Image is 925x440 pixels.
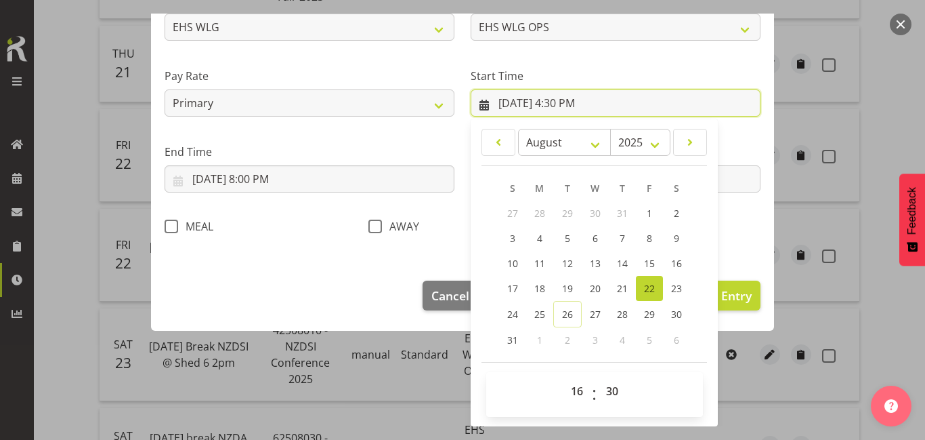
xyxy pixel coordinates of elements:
[663,201,690,226] a: 2
[471,68,760,84] label: Start Time
[636,201,663,226] a: 1
[565,182,570,195] span: T
[553,226,582,251] a: 5
[617,207,628,220] span: 31
[562,257,573,270] span: 12
[526,276,553,301] a: 18
[562,282,573,295] span: 19
[671,308,682,321] span: 30
[590,257,601,270] span: 13
[565,334,570,346] span: 2
[590,282,601,295] span: 20
[647,182,651,195] span: F
[562,207,573,220] span: 29
[593,232,598,245] span: 6
[534,308,545,321] span: 25
[582,251,609,276] a: 13
[674,207,679,220] span: 2
[899,174,925,266] button: Feedback - Show survey
[676,287,752,304] span: Update Entry
[535,182,544,195] span: M
[609,226,636,251] a: 7
[906,187,918,235] span: Feedback
[499,276,526,301] a: 17
[178,220,213,233] span: MEAL
[671,257,682,270] span: 16
[526,226,553,251] a: 4
[636,276,663,301] a: 22
[526,301,553,327] a: 25
[617,257,628,270] span: 14
[431,287,469,304] span: Cancel
[636,226,663,251] a: 8
[165,165,454,193] input: Click to select...
[507,308,518,321] span: 24
[620,232,625,245] span: 7
[647,232,652,245] span: 8
[636,301,663,327] a: 29
[609,251,636,276] a: 14
[636,251,663,276] a: 15
[499,301,526,327] a: 24
[644,308,655,321] span: 29
[553,276,582,301] a: 19
[663,251,690,276] a: 16
[671,282,682,295] span: 23
[562,308,573,321] span: 26
[617,282,628,295] span: 21
[423,281,478,311] button: Cancel
[644,257,655,270] span: 15
[582,276,609,301] a: 20
[617,308,628,321] span: 28
[609,276,636,301] a: 21
[165,68,454,84] label: Pay Rate
[620,182,625,195] span: T
[507,257,518,270] span: 10
[510,232,515,245] span: 3
[471,89,760,117] input: Click to select...
[647,334,652,346] span: 5
[499,226,526,251] a: 3
[165,144,454,160] label: End Time
[644,282,655,295] span: 22
[663,226,690,251] a: 9
[537,232,542,245] span: 4
[507,282,518,295] span: 17
[507,334,518,346] span: 31
[510,182,515,195] span: S
[590,207,601,220] span: 30
[534,257,545,270] span: 11
[534,207,545,220] span: 28
[499,327,526,353] a: 31
[534,282,545,295] span: 18
[590,182,599,195] span: W
[674,232,679,245] span: 9
[565,232,570,245] span: 5
[526,251,553,276] a: 11
[382,220,419,233] span: AWAY
[592,378,597,412] span: :
[537,334,542,346] span: 1
[663,276,690,301] a: 23
[553,251,582,276] a: 12
[674,334,679,346] span: 6
[590,308,601,321] span: 27
[582,301,609,327] a: 27
[674,182,679,195] span: S
[609,301,636,327] a: 28
[663,301,690,327] a: 30
[507,207,518,220] span: 27
[593,334,598,346] span: 3
[884,399,898,413] img: help-xxl-2.png
[582,226,609,251] a: 6
[647,207,652,220] span: 1
[499,251,526,276] a: 10
[553,301,582,327] a: 26
[620,334,625,346] span: 4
